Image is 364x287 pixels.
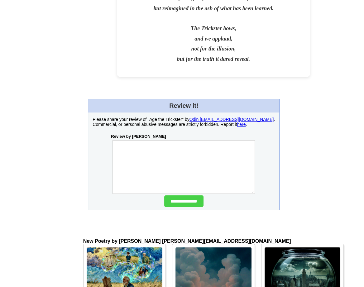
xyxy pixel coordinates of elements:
[189,117,274,122] a: Odin [EMAIL_ADDRESS][DOMAIN_NAME]
[93,117,275,127] p: Please share your review of "Age the Trickster" by . Commercial, or personal abusive messages are...
[111,134,166,139] b: Review by [PERSON_NAME]
[237,122,246,127] a: here
[177,56,250,62] b: but for the truth it dared reveal.
[88,99,280,113] td: Review it!
[191,25,236,31] b: The Trickster bows,
[191,45,236,52] b: not for the illusion,
[153,5,273,12] b: but reimagined in the ash of what has been learned.
[194,36,232,42] b: and we applaud,
[83,238,291,244] b: New Poetry by [PERSON_NAME] [PERSON_NAME][EMAIL_ADDRESS][DOMAIN_NAME]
